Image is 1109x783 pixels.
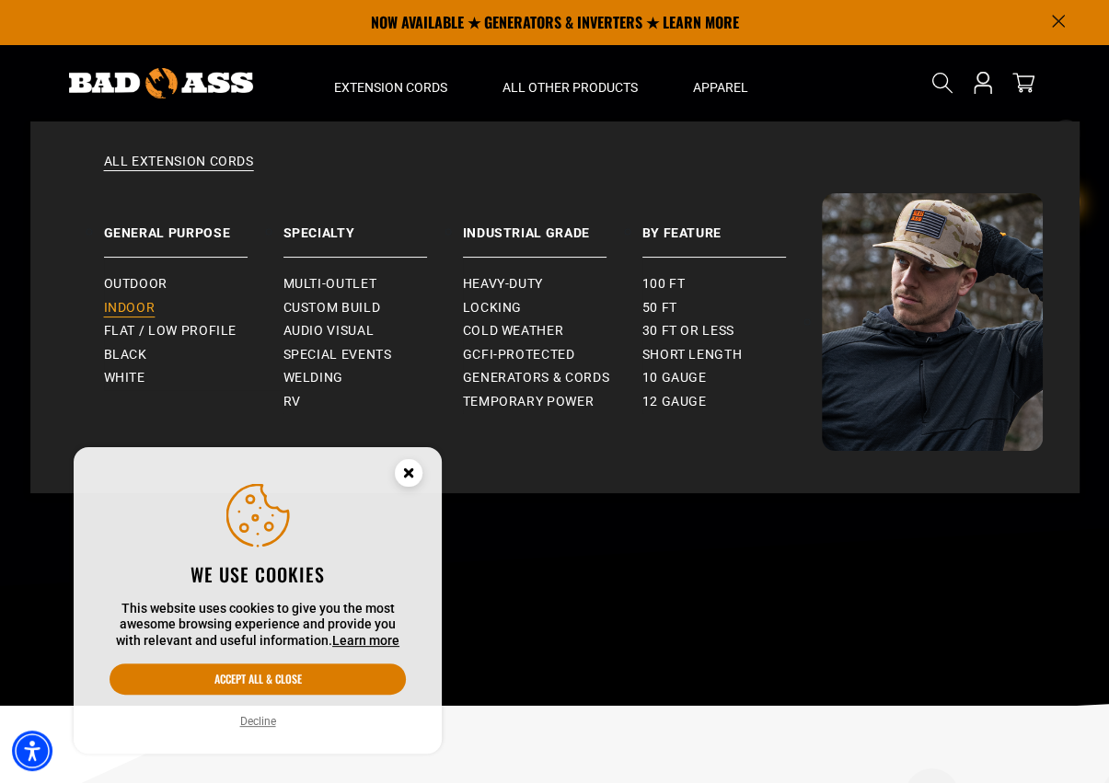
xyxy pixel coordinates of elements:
[67,153,1043,193] a: All Extension Cords
[463,193,642,258] a: Industrial Grade
[283,296,463,320] a: Custom Build
[283,366,463,390] a: Welding
[463,390,642,414] a: Temporary Power
[104,370,145,386] span: White
[334,79,447,96] span: Extension Cords
[463,300,522,317] span: Locking
[503,79,638,96] span: All Other Products
[69,68,253,98] img: Bad Ass Extension Cords
[463,366,642,390] a: Generators & Cords
[104,366,283,390] a: White
[463,370,610,386] span: Generators & Cords
[642,276,686,293] span: 100 ft
[463,296,642,320] a: Locking
[104,193,283,258] a: General Purpose
[642,296,822,320] a: 50 ft
[283,319,463,343] a: Audio Visual
[283,193,463,258] a: Specialty
[642,394,707,410] span: 12 gauge
[283,276,377,293] span: Multi-Outlet
[463,272,642,296] a: Heavy-Duty
[1009,72,1038,94] a: cart
[104,296,283,320] a: Indoor
[642,323,734,340] span: 30 ft or less
[110,663,406,695] button: Accept all & close
[104,347,147,363] span: Black
[74,447,442,754] aside: Cookie Consent
[665,44,776,121] summary: Apparel
[463,343,642,367] a: GCFI-Protected
[463,319,642,343] a: Cold Weather
[968,44,998,121] a: Open this option
[235,712,282,731] button: Decline
[332,633,399,648] a: This website uses cookies to give you the most awesome browsing experience and provide you with r...
[104,343,283,367] a: Black
[642,300,677,317] span: 50 ft
[928,68,957,98] summary: Search
[283,300,381,317] span: Custom Build
[104,319,283,343] a: Flat / Low Profile
[642,390,822,414] a: 12 gauge
[642,343,822,367] a: Short Length
[283,370,343,386] span: Welding
[104,323,237,340] span: Flat / Low Profile
[110,562,406,586] h2: We use cookies
[642,370,707,386] span: 10 gauge
[693,79,748,96] span: Apparel
[642,193,822,258] a: By Feature
[375,447,442,504] button: Close this option
[283,347,392,363] span: Special Events
[104,276,168,293] span: Outdoor
[283,390,463,414] a: RV
[104,300,156,317] span: Indoor
[12,731,52,771] div: Accessibility Menu
[463,276,543,293] span: Heavy-Duty
[306,44,475,121] summary: Extension Cords
[642,319,822,343] a: 30 ft or less
[283,323,375,340] span: Audio Visual
[463,323,564,340] span: Cold Weather
[283,394,301,410] span: RV
[283,272,463,296] a: Multi-Outlet
[110,601,406,650] p: This website uses cookies to give you the most awesome browsing experience and provide you with r...
[475,44,665,121] summary: All Other Products
[822,193,1043,451] img: Bad Ass Extension Cords
[104,272,283,296] a: Outdoor
[283,343,463,367] a: Special Events
[642,366,822,390] a: 10 gauge
[642,272,822,296] a: 100 ft
[642,347,743,363] span: Short Length
[463,347,575,363] span: GCFI-Protected
[463,394,595,410] span: Temporary Power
